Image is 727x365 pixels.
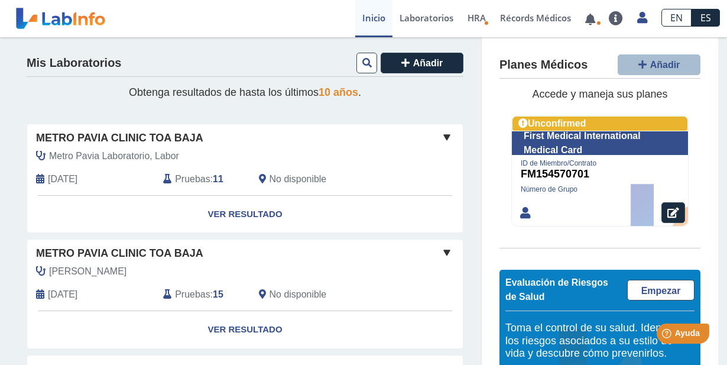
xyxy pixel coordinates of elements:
[270,172,327,186] span: No disponible
[36,246,203,261] span: Metro Pavia Clinic Toa Baja
[175,288,210,302] span: Pruebas
[175,172,210,186] span: Pruebas
[499,58,588,72] h4: Planes Médicos
[48,172,77,186] span: 2025-10-02
[319,86,358,98] span: 10 años
[154,288,249,302] div: :
[661,9,692,27] a: EN
[413,58,443,68] span: Añadir
[27,56,121,70] h4: Mis Laboratorios
[618,55,700,76] button: Añadir
[532,89,667,101] span: Accede y maneja sus planes
[505,278,608,302] span: Evaluación de Riesgos de Salud
[154,172,249,186] div: :
[49,264,126,279] span: Rosado Rosa, Ariel
[650,60,680,70] span: Añadir
[622,319,714,352] iframe: Help widget launcher
[36,130,203,146] span: Metro Pavia Clinic Toa Baja
[213,174,223,184] b: 11
[270,288,327,302] span: No disponible
[27,196,463,233] a: Ver Resultado
[381,53,463,73] button: Añadir
[468,12,486,24] span: HRA
[49,149,179,163] span: Metro Pavia Laboratorio, Labor
[505,322,694,360] h5: Toma el control de su salud. Identifica los riesgos asociados a su estilo de vida y descubre cómo...
[129,86,361,98] span: Obtenga resultados de hasta los últimos .
[48,288,77,302] span: 2024-11-22
[641,286,681,296] span: Empezar
[213,289,223,299] b: 15
[627,280,694,301] a: Empezar
[692,9,720,27] a: ES
[27,311,463,348] a: Ver Resultado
